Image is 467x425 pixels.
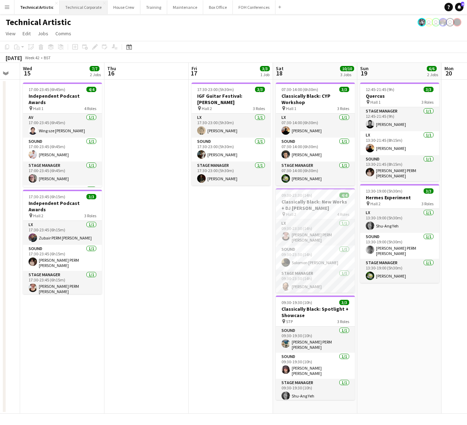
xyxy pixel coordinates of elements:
[276,114,355,138] app-card-role: LX1/107:30-14:00 (6h30m)[PERSON_NAME]
[276,245,355,269] app-card-role: Sound1/109:30-23:30 (14h)Solomon [PERSON_NAME]
[453,18,461,26] app-user-avatar: Gabrielle Barr
[276,188,355,293] app-job-card: 09:30-23:30 (14h)4/4Classically Black: New Works + DJ [PERSON_NAME] Hall 24 RolesLX1/109:30-23:30...
[6,30,16,37] span: View
[340,72,354,77] div: 3 Jobs
[360,194,439,201] h3: Hermes Experiment
[424,87,433,92] span: 3/3
[44,55,51,60] div: BST
[29,194,65,199] span: 17:30-23:45 (6h15m)
[84,213,96,218] span: 3 Roles
[106,69,116,77] span: 16
[339,87,349,92] span: 3/3
[286,319,293,324] span: STP
[255,87,265,92] span: 3/3
[421,201,433,206] span: 3 Roles
[23,271,102,297] app-card-role: Stage Manager1/117:30-23:45 (6h15m)[PERSON_NAME] PERM [PERSON_NAME]
[6,17,71,28] h1: Technical Artistic
[23,200,102,213] h3: Independent Podcast Awards
[424,188,433,194] span: 3/3
[275,69,284,77] span: 18
[6,54,22,61] div: [DATE]
[276,219,355,245] app-card-role: LX1/109:30-23:30 (14h)[PERSON_NAME] PERM [PERSON_NAME]
[276,296,355,400] div: 09:30-19:30 (10h)3/3Classically Black: Spotlight + Showcase STP3 RolesSound1/109:30-19:30 (10h)[P...
[60,0,108,14] button: Technical Corporate
[427,72,438,77] div: 2 Jobs
[337,212,349,217] span: 4 Roles
[425,18,433,26] app-user-avatar: Abby Hubbard
[276,65,284,72] span: Sat
[14,0,60,14] button: Technical Artistic
[276,162,355,186] app-card-role: Stage Manager1/107:30-14:00 (6h30m)[PERSON_NAME]
[461,2,464,6] span: 4
[23,55,41,60] span: Week 42
[23,65,32,72] span: Wed
[23,186,102,210] app-card-role: LX1/1
[23,221,102,245] app-card-role: LX1/117:30-23:45 (6h15m)Zubair PERM [PERSON_NAME]
[418,18,426,26] app-user-avatar: Krisztian PERM Vass
[108,0,140,14] button: House Crew
[281,193,312,198] span: 09:30-23:30 (14h)
[84,106,96,111] span: 4 Roles
[33,106,43,111] span: Hall 1
[276,327,355,353] app-card-role: Sound1/109:30-19:30 (10h)[PERSON_NAME] PERM [PERSON_NAME]
[360,209,439,233] app-card-role: LX1/113:30-19:00 (5h30m)Shu-Ang Yeh
[276,93,355,105] h3: Classically Black: CYP Workshop
[360,259,439,283] app-card-role: Stage Manager1/113:30-19:00 (5h30m)[PERSON_NAME]
[366,87,394,92] span: 12:45-21:45 (9h)
[23,114,102,138] app-card-role: AV1/117:00-23:45 (6h45m)Wing sze [PERSON_NAME]
[23,190,102,294] app-job-card: 17:30-23:45 (6h15m)3/3Independent Podcast Awards Hall 23 RolesLX1/117:30-23:45 (6h15m)Zubair PERM...
[53,29,74,38] a: Comms
[427,66,437,71] span: 6/6
[421,99,433,105] span: 3 Roles
[276,199,355,211] h3: Classically Black: New Works + DJ [PERSON_NAME]
[360,155,439,181] app-card-role: Sound1/113:30-21:45 (8h15m)[PERSON_NAME] PERM [PERSON_NAME]
[38,30,48,37] span: Jobs
[276,138,355,162] app-card-role: Sound1/107:30-14:00 (6h30m)[PERSON_NAME]
[253,106,265,111] span: 3 Roles
[167,0,203,14] button: Maintenance
[192,114,271,138] app-card-role: LX1/117:30-23:00 (5h30m)[PERSON_NAME]
[90,72,101,77] div: 2 Jobs
[286,212,296,217] span: Hall 2
[3,29,18,38] a: View
[360,233,439,259] app-card-role: Sound1/113:30-19:00 (5h30m)[PERSON_NAME] PERM [PERSON_NAME]
[233,0,275,14] button: FOH Conferences
[432,18,440,26] app-user-avatar: Liveforce Admin
[202,106,212,111] span: Hall 2
[455,3,463,11] a: 4
[444,65,454,72] span: Mon
[23,138,102,162] app-card-role: Sound1/117:00-23:45 (6h45m)[PERSON_NAME]
[276,306,355,318] h3: Classically Black: Spotlight + Showcase
[359,69,369,77] span: 19
[260,72,269,77] div: 1 Job
[192,162,271,186] app-card-role: Stage Manager1/117:30-23:00 (5h30m)[PERSON_NAME]
[107,65,116,72] span: Thu
[23,83,102,187] app-job-card: 17:00-23:45 (6h45m)4/4Independent Podcast Awards Hall 14 RolesAV1/117:00-23:45 (6h45m)Wing sze [P...
[23,30,31,37] span: Edit
[33,213,43,218] span: Hall 2
[281,87,318,92] span: 07:30-14:00 (6h30m)
[360,131,439,155] app-card-role: LX1/113:30-21:45 (8h15m)[PERSON_NAME]
[360,107,439,131] app-card-role: Stage Manager1/112:45-21:45 (9h)[PERSON_NAME]
[276,83,355,186] app-job-card: 07:30-14:00 (6h30m)3/3Classically Black: CYP Workshop Hall 13 RolesLX1/107:30-14:00 (6h30m)[PERSO...
[192,83,271,186] app-job-card: 17:30-23:00 (5h30m)3/3IGF Guitar Festival: [PERSON_NAME] Hall 23 RolesLX1/117:30-23:00 (5h30m)[PE...
[337,319,349,324] span: 3 Roles
[340,66,354,71] span: 10/10
[22,69,32,77] span: 15
[86,194,96,199] span: 3/3
[360,184,439,283] app-job-card: 13:30-19:00 (5h30m)3/3Hermes Experiment Hall 23 RolesLX1/113:30-19:00 (5h30m)Shu-Ang YehSound1/11...
[23,93,102,105] h3: Independent Podcast Awards
[90,66,99,71] span: 7/7
[281,300,312,305] span: 09:30-19:30 (10h)
[260,66,270,71] span: 3/3
[360,83,439,181] app-job-card: 12:45-21:45 (9h)3/3Quercus Hall 13 RolesStage Manager1/112:45-21:45 (9h)[PERSON_NAME]LX1/113:30-2...
[339,193,349,198] span: 4/4
[23,245,102,271] app-card-role: Sound1/117:30-23:45 (6h15m)[PERSON_NAME] PERM [PERSON_NAME]
[190,69,197,77] span: 17
[20,29,34,38] a: Edit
